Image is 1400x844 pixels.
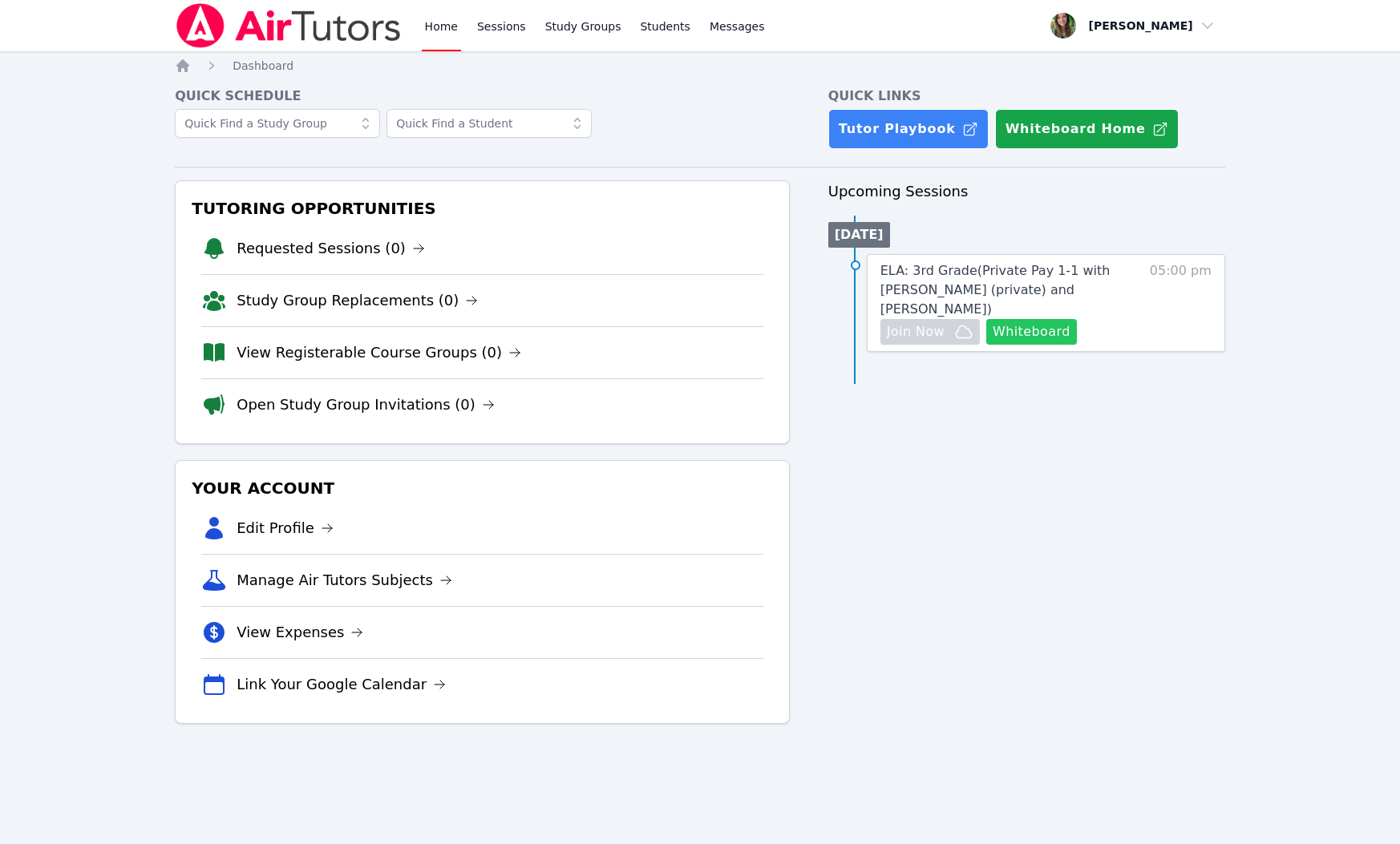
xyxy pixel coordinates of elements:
a: Requested Sessions (0) [237,237,425,260]
span: Join Now [887,322,945,341]
h4: Quick Links [828,87,1225,106]
span: Dashboard [233,59,293,72]
a: Manage Air Tutors Subjects [237,569,452,592]
input: Quick Find a Study Group [175,109,380,138]
a: Study Group Replacements (0) [237,289,478,312]
span: 05:00 pm [1150,261,1212,345]
h3: Tutoring Opportunities [188,194,776,223]
h4: Quick Schedule [175,87,790,106]
img: Air Tutors [175,3,402,48]
a: Link Your Google Calendar [237,673,446,696]
a: View Expenses [237,621,363,644]
a: ELA: 3rd Grade(Private Pay 1-1 with [PERSON_NAME] (private) and [PERSON_NAME]) [880,261,1129,319]
button: Whiteboard Home [995,109,1179,149]
a: Tutor Playbook [828,109,989,149]
a: Dashboard [233,58,293,74]
button: Join Now [880,319,980,345]
nav: Breadcrumb [175,58,1225,74]
a: View Registerable Course Groups (0) [237,341,521,364]
span: Messages [710,18,765,34]
input: Quick Find a Student [386,109,592,138]
button: Whiteboard [986,319,1077,345]
h3: Upcoming Sessions [828,180,1225,203]
h3: Your Account [188,474,776,503]
span: ELA: 3rd Grade ( Private Pay 1-1 with [PERSON_NAME] (private) and [PERSON_NAME] ) [880,263,1111,317]
a: Edit Profile [237,517,334,539]
a: Open Study Group Invitations (0) [237,394,495,416]
li: [DATE] [828,222,890,248]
